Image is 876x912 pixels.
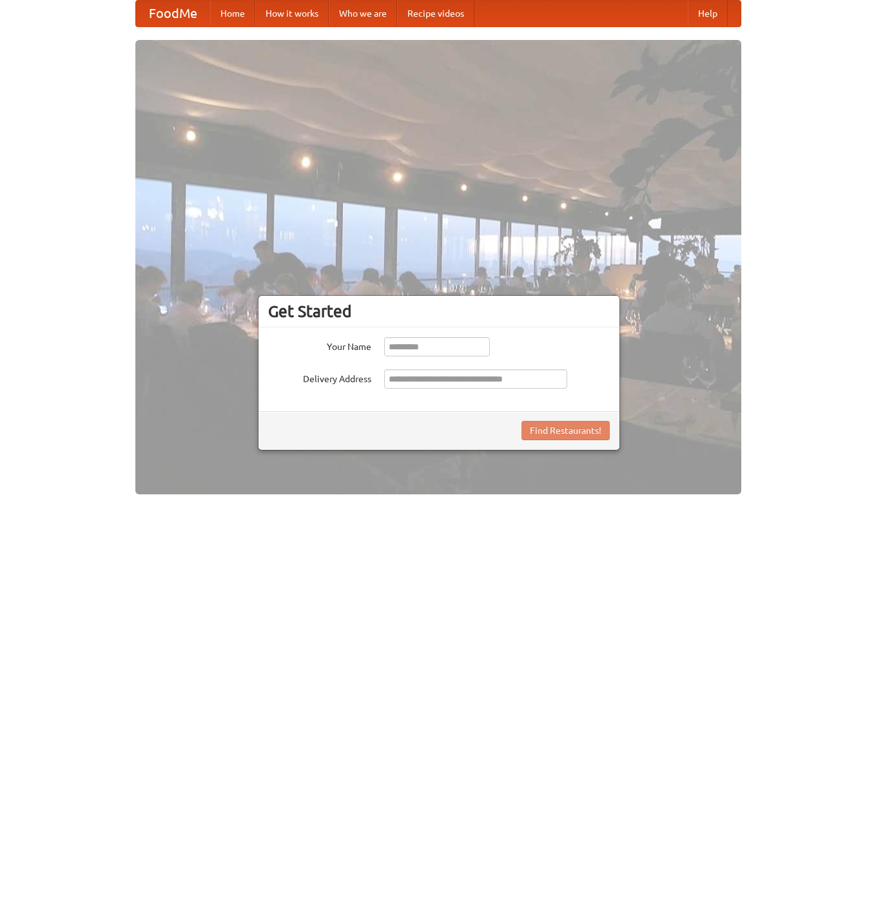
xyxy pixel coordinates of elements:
[688,1,728,26] a: Help
[268,302,610,321] h3: Get Started
[255,1,329,26] a: How it works
[268,369,371,385] label: Delivery Address
[521,421,610,440] button: Find Restaurants!
[210,1,255,26] a: Home
[329,1,397,26] a: Who we are
[268,337,371,353] label: Your Name
[397,1,474,26] a: Recipe videos
[136,1,210,26] a: FoodMe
